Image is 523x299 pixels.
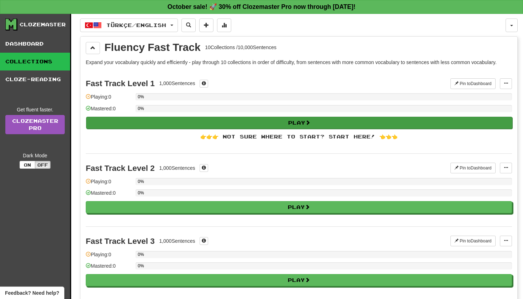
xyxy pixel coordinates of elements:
[105,42,201,53] div: Fluency Fast Track
[20,161,35,169] button: On
[450,236,496,246] button: Pin toDashboard
[199,19,213,32] button: Add sentence to collection
[86,237,155,246] div: Fast Track Level 3
[86,262,132,274] div: Mastered: 0
[159,80,195,87] div: 1,000 Sentences
[86,117,512,129] button: Play
[86,133,512,140] div: 👉👉👉 Not sure where to start? Start here! 👈👈👈
[86,164,155,173] div: Fast Track Level 2
[5,289,59,297] span: Open feedback widget
[168,3,355,10] strong: October sale! 🚀 30% off Clozemaster Pro now through [DATE]!
[86,93,132,105] div: Playing: 0
[86,79,155,88] div: Fast Track Level 1
[86,251,132,263] div: Playing: 0
[159,237,195,245] div: 1,000 Sentences
[181,19,196,32] button: Search sentences
[86,274,512,286] button: Play
[450,163,496,173] button: Pin toDashboard
[86,178,132,190] div: Playing: 0
[5,115,65,134] a: ClozemasterPro
[86,59,512,66] p: Expand your vocabulary quickly and efficiently - play through 10 collections in order of difficul...
[5,152,65,159] div: Dark Mode
[86,105,132,117] div: Mastered: 0
[159,164,195,172] div: 1,000 Sentences
[205,44,276,51] div: 10 Collections / 10,000 Sentences
[450,78,496,89] button: Pin toDashboard
[86,189,132,201] div: Mastered: 0
[20,21,66,28] div: Clozemaster
[106,22,166,28] span: Türkçe / English
[86,201,512,213] button: Play
[35,161,51,169] button: Off
[217,19,231,32] button: More stats
[80,19,178,32] button: Türkçe/English
[5,106,65,113] div: Get fluent faster.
